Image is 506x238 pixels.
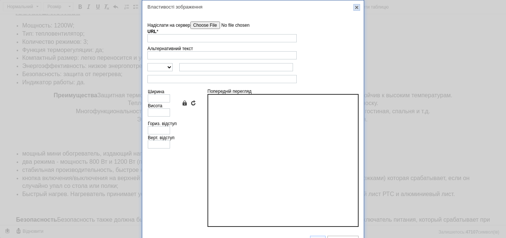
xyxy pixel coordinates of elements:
[148,135,174,140] label: Верт. відступ
[22,161,470,175] span: кнопка включения/выключения на верхней части обогревателя и кнопка выключения обогревателя, на ни...
[147,23,190,28] span: Надіслати на сервер
[147,29,158,34] label: URL
[22,8,74,14] span: Мощность: 1200W;
[147,46,193,51] label: Альтернативний текст
[148,89,164,94] label: Ширина
[22,144,239,151] span: два режима - мощность 800 Вт и 1200 Вт (переключается кнопкой на корпусе);
[22,65,85,71] span: Индикатор работы: да.
[22,16,84,23] span: Тип: тепловентилятор;
[353,4,360,11] a: Закрити
[54,78,97,84] strong: Преимущества
[244,177,319,183] strong: нагревательный элемент
[148,103,162,108] label: Висота
[22,49,164,55] span: Энергоэффективность: низкое энергопотребление;
[207,89,358,227] div: Попередній перегляд
[22,25,88,31] span: Количество режимов: 3;
[190,22,274,29] input: Надіслати на сервер
[148,121,177,126] label: Гориз. відступ
[232,122,283,130] strong: Особенности:
[22,136,303,143] span: мощный мини обогреватель, издающий направленный тепловой поток (угол покрытия – 45 градусов);
[201,177,242,183] strong: керамический
[22,177,455,183] span: Быстрый нагрев. Нагреватель принимает усовершенствованный , нагревательный лист РТС и алюминиевый...
[16,202,57,209] strong: Безопасность
[147,22,274,29] label: Надіслати на сервер
[142,0,364,13] div: Властивості зображення
[22,33,104,39] span: Функция терморегуляции: да;
[147,20,359,231] div: Інформація про зображення
[22,57,123,63] span: Безопасность: защита от перегрева;
[22,40,187,47] span: Компактный размер: легко переносится и устанавливается;
[54,78,453,108] span: Защитная термостойкая металлическая сетка не подвержена деформации, а воздуховыпуск устойчив к вы...
[190,100,196,106] a: Очистити поля розмірів
[182,100,187,106] a: Зберегти пропорції
[22,153,295,159] span: стабильная производительность, быстрое нагревание, отведение тепла, высокая термостойкость;
[16,202,490,225] span: Безопасность также должна быть в приоритете, именно поэтому мы используем встроенный механический...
